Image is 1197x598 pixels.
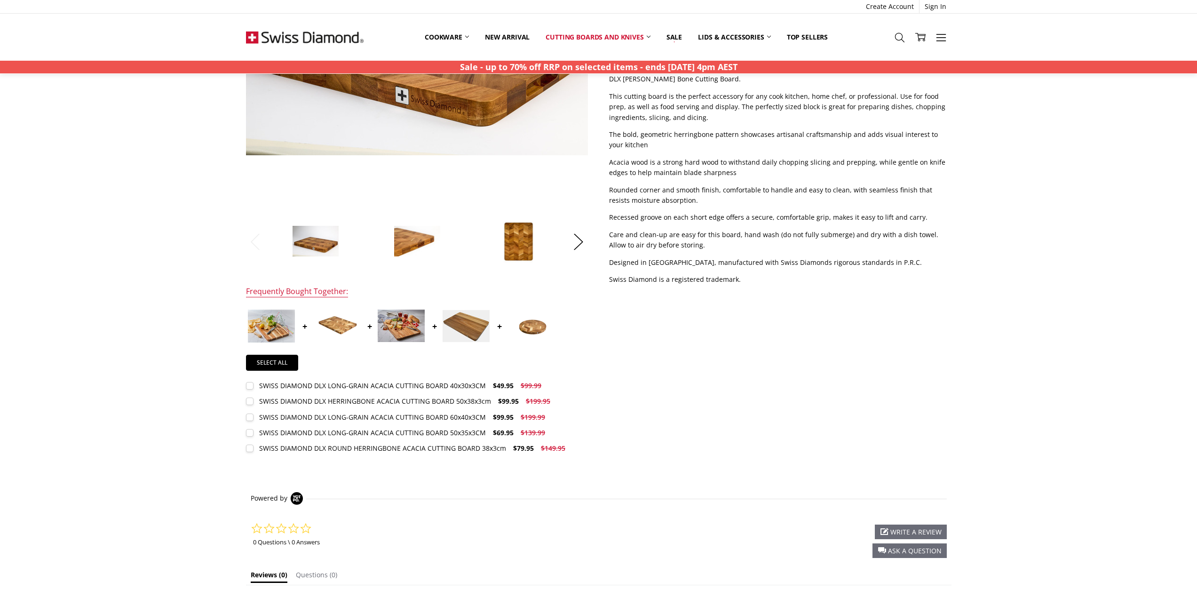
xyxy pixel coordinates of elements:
a: New arrival [477,27,538,48]
img: SWISS DIAMOND DLX HERRING BONE CUTTING BOARD 40x30x3CM [394,225,441,257]
span: $199.95 [526,397,550,406]
div: SWISS DIAMOND DLX HERRINGBONE ACACIA CUTTING BOARD 50x38x3cm [259,397,491,406]
span: $99.95 [493,413,514,422]
a: Select all [246,355,299,371]
a: Sale [658,27,690,48]
div: SWISS DIAMOND DLX LONG-GRAIN ACACIA CUTTING BOARD 40x30x3CM [259,381,486,390]
span: ask a question [888,546,942,555]
a: Top Sellers [779,27,836,48]
p: The bold, geometric herringbone pattern showcases artisanal craftsmanship and adds visual interes... [609,129,951,151]
span: $99.95 [498,397,519,406]
img: SWISS DIAMOND DLX HERRING BONE CUTTING BOARD 40x30x3CM [499,218,538,265]
img: SWISS DIAMOND DLX LONG-GRAIN ACACIA CUTTING BOARD 50x35x3CM [443,310,490,342]
span: write a review [890,527,942,536]
img: SWISS DIAMOND DLX ROUND HERRINGBONE ACACIA CUTTING BOARD 38x3cm [507,310,555,342]
p: This cutting board is the perfect accessory for any cook kitchen, home chef, or professional. Use... [609,91,951,123]
span: $69.95 [493,428,514,437]
div: SWISS DIAMOND DLX LONG-GRAIN ACACIA CUTTING BOARD 50x35x3CM [259,428,486,437]
div: SWISS DIAMOND DLX LONG-GRAIN ACACIA CUTTING BOARD 60x40x3CM [259,413,486,422]
div: ask a question [872,543,947,558]
button: Next [569,227,588,256]
strong: Sale - up to 70% off RRP on selected items - ends [DATE] 4pm AEST [460,61,737,72]
div: SWISS DIAMOND DLX ROUND HERRINGBONE ACACIA CUTTING BOARD 38x3cm [259,444,506,453]
span: (0) [330,570,337,579]
img: Free Shipping On Every Order [246,14,364,61]
p: Designed in [GEOGRAPHIC_DATA], manufactured with Swiss Diamonds rigorous standards in P.R.C. [609,257,951,268]
span: $79.95 [513,444,534,453]
p: Acacia wood is a strong hard wood to withstand daily chopping slicing and prepping, while gentle ... [609,157,951,178]
a: Lids & Accessories [690,27,778,48]
span: $199.99 [521,413,545,422]
p: Perfectly reflecting the high-quality standards of our cookware, Swiss Diamond introduces the 40x... [609,64,951,85]
div: write a review [875,525,947,539]
span: $49.95 [493,381,514,390]
img: SWISS DIAMOND DLX LONG-GRAIN ACACIA CUTTING BOARD 40x30x3CM [248,310,295,343]
span: $149.95 [541,444,565,453]
span: Powered by [251,494,287,502]
span: Reviews [251,570,277,579]
img: SWISS DIAMOND DLX HERRINGBONE ACACIA CUTTING BOARD 50x38x3cm [313,310,360,342]
img: SWISS DIAMOND DLX HERRING BONE CUTTING BOARD 40x30x3CM [292,225,339,257]
a: 0 Questions \ 0 Answers [253,538,320,546]
p: Recessed groove on each short edge offers a secure, comfortable grip, makes it easy to lift and c... [609,212,951,223]
button: Previous [246,227,265,256]
span: $99.99 [521,381,541,390]
p: Rounded corner and smooth finish, comfortable to handle and easy to clean, with seamless finish t... [609,185,951,206]
img: SWISS DIAMOND DLX LONG-GRAIN ACACIA CUTTING BOARD 60x40x3CM [378,310,425,342]
a: Cutting boards and knives [538,27,658,48]
p: Swiss Diamond is a registered trademark. [609,274,951,285]
a: Cookware [417,27,477,48]
div: Frequently Bought Together: [246,287,348,297]
span: Questions [296,570,328,579]
p: Care and clean-up are easy for this board, hand wash (do not fully submerge) and dry with a dish ... [609,230,951,251]
span: $139.99 [521,428,545,437]
span: (0) [279,570,287,579]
